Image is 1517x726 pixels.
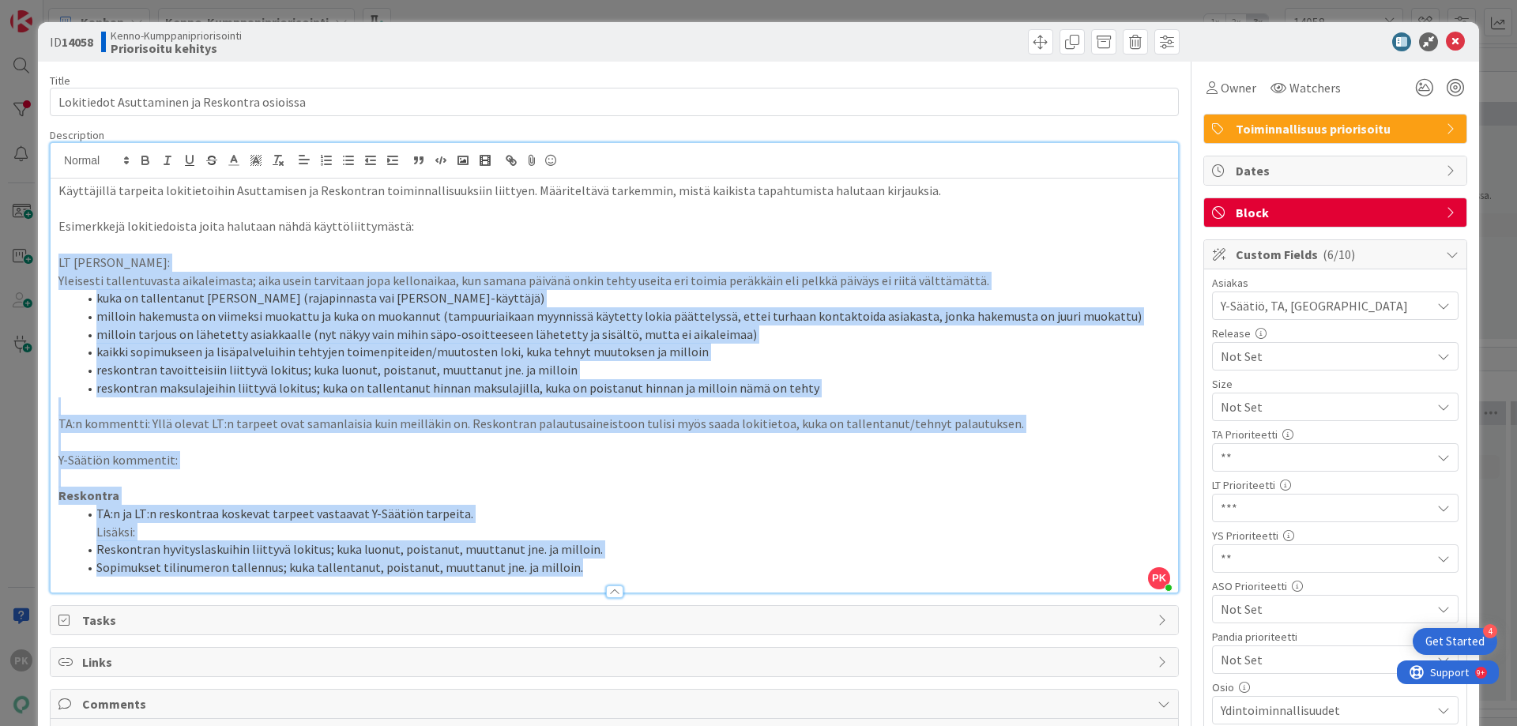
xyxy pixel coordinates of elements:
[58,415,1170,433] p: TA:n kommentti: Yllä olevat LT:n tarpeet ovat samanlaisia kuin meilläkin on. Reskontran palautusa...
[58,182,1170,200] p: Käyttäjillä tarpeita lokitietoihin Asuttamisen ja Reskontran toiminnallisuuksiin liittyen. Määrit...
[50,128,104,142] span: Description
[1212,328,1459,339] div: Release
[1413,628,1497,655] div: Open Get Started checklist, remaining modules: 4
[1483,624,1497,638] div: 4
[1236,161,1438,180] span: Dates
[1221,598,1423,620] span: Not Set
[111,29,242,42] span: Kenno-Kumppanipriorisointi
[50,32,93,51] span: ID
[82,653,1150,671] span: Links
[82,694,1150,713] span: Comments
[82,611,1150,630] span: Tasks
[1236,203,1438,222] span: Block
[1212,480,1459,491] div: LT Prioriteetti
[1212,378,1459,389] div: Size
[62,34,93,50] b: 14058
[58,272,1170,290] p: Yleisesti tallentuvasta aikaleimasta; aika usein tarvitaan jopa kellonaikaa, kun samana päivänä o...
[77,361,1170,379] li: reskontran tavoitteisiin liittyvä lokitus; kuka luonut, poistanut, muuttanut jne. ja milloin
[50,73,70,88] label: Title
[77,559,1170,577] li: Sopimukset tilinumeron tallennus; kuka tallentanut, poistanut, muuttanut jne. ja milloin.
[1236,245,1438,264] span: Custom Fields
[58,487,119,503] strong: Reskontra
[1323,246,1355,262] span: ( 6/10 )
[77,325,1170,344] li: milloin tarjous on lähetetty asiakkaalle (nyt näkyy vain mihin säpo-osoitteeseen lähetetty ja sis...
[77,505,1170,523] li: TA:n ja LT:n reskontraa koskevat tarpeet vastaavat Y-Säätiön tarpeita.
[77,307,1170,325] li: milloin hakemusta on viimeksi muokattu ja kuka on muokannut (tampuuriaikaan myynnissä käytetty lo...
[1289,78,1341,97] span: Watchers
[1425,634,1485,649] div: Get Started
[1148,567,1170,589] span: PK
[77,343,1170,361] li: kaikki sopimukseen ja lisäpalveluihin tehtyjen toimenpiteiden/muutosten loki, kuka tehnyt muutoks...
[1212,530,1459,541] div: YS Prioriteetti
[1212,429,1459,440] div: TA Prioriteetti
[58,254,1170,272] p: LT [PERSON_NAME]:
[1212,581,1459,592] div: ASO Prioriteetti
[58,217,1170,235] p: Esimerkkejä lokitiedoista joita halutaan nähdä käyttöliittymästä:
[1212,277,1459,288] div: Asiakas
[1221,396,1423,418] span: Not Set
[1221,78,1256,97] span: Owner
[1221,701,1431,720] span: Ydintoiminnallisuudet
[1221,347,1431,366] span: Not Set
[1212,631,1459,642] div: Pandia prioriteetti
[58,451,1170,469] p: Y-Säätiön kommentit:
[77,289,1170,307] li: kuka on tallentanut [PERSON_NAME] (rajapinnasta vai [PERSON_NAME]-käyttäjä)
[50,88,1179,116] input: type card name here...
[77,379,1170,397] li: reskontran maksulajeihin liittyvä lokitus; kuka on tallentanut hinnan maksulajilla, kuka on poist...
[1221,296,1431,315] span: Y-Säätiö, TA, [GEOGRAPHIC_DATA]
[1236,119,1438,138] span: Toiminnallisuus priorisoitu
[1212,682,1459,693] div: Osio
[58,523,1170,541] p: Lisäksi:
[77,540,1170,559] li: Reskontran hyvityslaskuihin liittyvä lokitus; kuka luonut, poistanut, muuttanut jne. ja milloin.
[33,2,72,21] span: Support
[111,42,242,55] b: Priorisoitu kehitys
[80,6,88,19] div: 9+
[1221,649,1423,671] span: Not Set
